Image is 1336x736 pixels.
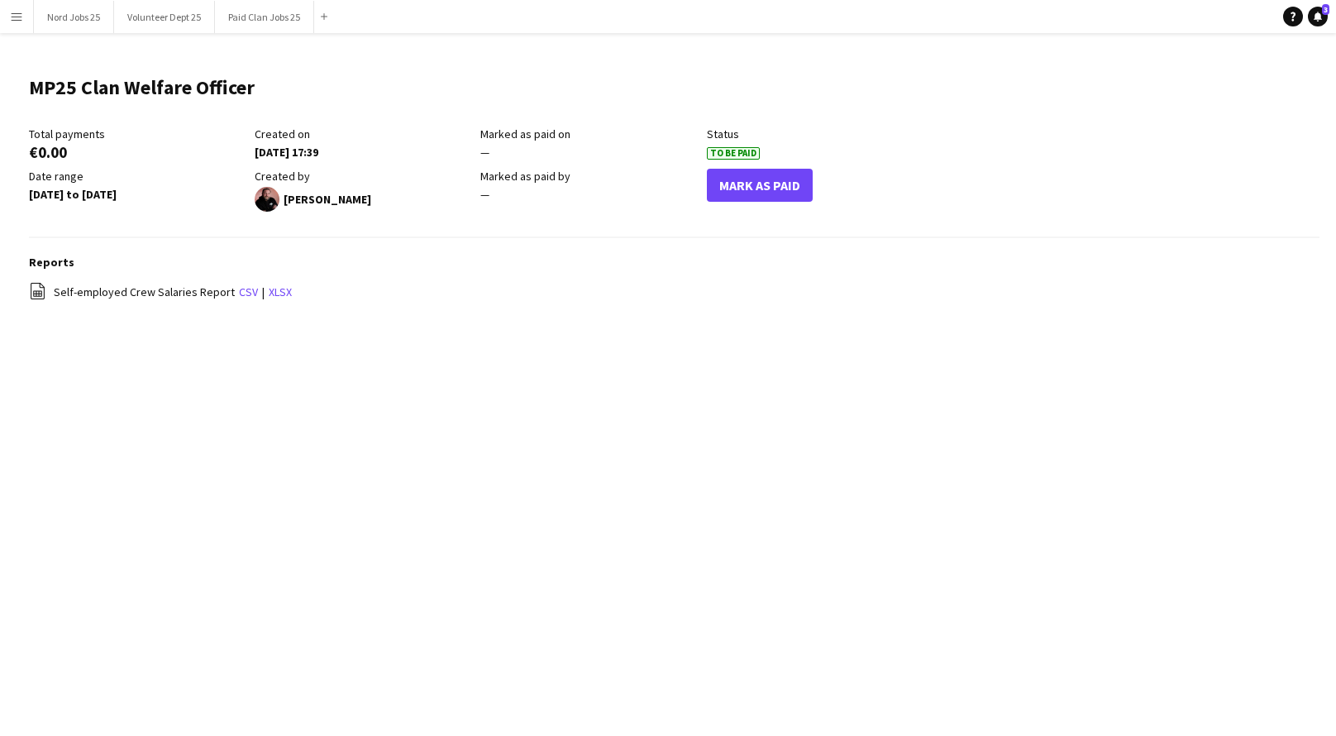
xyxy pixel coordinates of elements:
[480,169,698,184] div: Marked as paid by
[34,1,114,33] button: Nord Jobs 25
[269,284,292,299] a: xlsx
[707,147,760,160] span: To Be Paid
[29,75,255,100] h1: MP25 Clan Welfare Officer
[239,284,258,299] a: csv
[1308,7,1328,26] a: 3
[29,282,1319,303] div: |
[29,169,246,184] div: Date range
[707,169,813,202] button: Mark As Paid
[255,169,472,184] div: Created by
[1322,4,1329,15] span: 3
[480,145,489,160] span: —
[480,187,489,202] span: —
[255,145,472,160] div: [DATE] 17:39
[707,127,924,141] div: Status
[480,127,698,141] div: Marked as paid on
[29,145,246,160] div: €0.00
[54,284,235,299] span: Self-employed Crew Salaries Report
[215,1,314,33] button: Paid Clan Jobs 25
[114,1,215,33] button: Volunteer Dept 25
[29,187,246,202] div: [DATE] to [DATE]
[255,187,472,212] div: [PERSON_NAME]
[29,255,1319,270] h3: Reports
[29,127,246,141] div: Total payments
[255,127,472,141] div: Created on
